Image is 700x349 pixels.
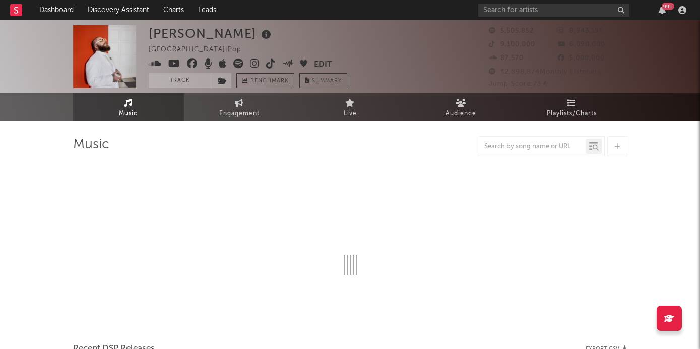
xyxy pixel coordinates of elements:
button: Track [149,73,212,88]
span: Benchmark [250,75,289,87]
span: Playlists/Charts [547,108,597,120]
div: [GEOGRAPHIC_DATA] | Pop [149,44,253,56]
span: Summary [312,78,342,84]
div: [PERSON_NAME] [149,25,274,42]
span: Live [344,108,357,120]
button: Edit [314,59,332,71]
button: 99+ [659,6,666,14]
span: 87,570 [489,55,524,62]
a: Benchmark [236,73,294,88]
input: Search for artists [478,4,629,17]
a: Playlists/Charts [517,93,627,121]
a: Audience [406,93,517,121]
button: Summary [299,73,347,88]
span: 42,898,874 Monthly Listeners [489,69,601,75]
span: 9,100,000 [489,41,535,48]
div: 99 + [662,3,674,10]
a: Engagement [184,93,295,121]
span: 5,505,852 [489,28,534,34]
span: Engagement [219,108,260,120]
span: Music [119,108,138,120]
span: 8,943,195 [558,28,603,34]
a: Live [295,93,406,121]
span: Audience [446,108,476,120]
span: Jump Score: 73.4 [489,81,548,87]
span: 6,090,000 [558,41,605,48]
span: 5,000,000 [558,55,605,62]
a: Music [73,93,184,121]
input: Search by song name or URL [479,143,586,151]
